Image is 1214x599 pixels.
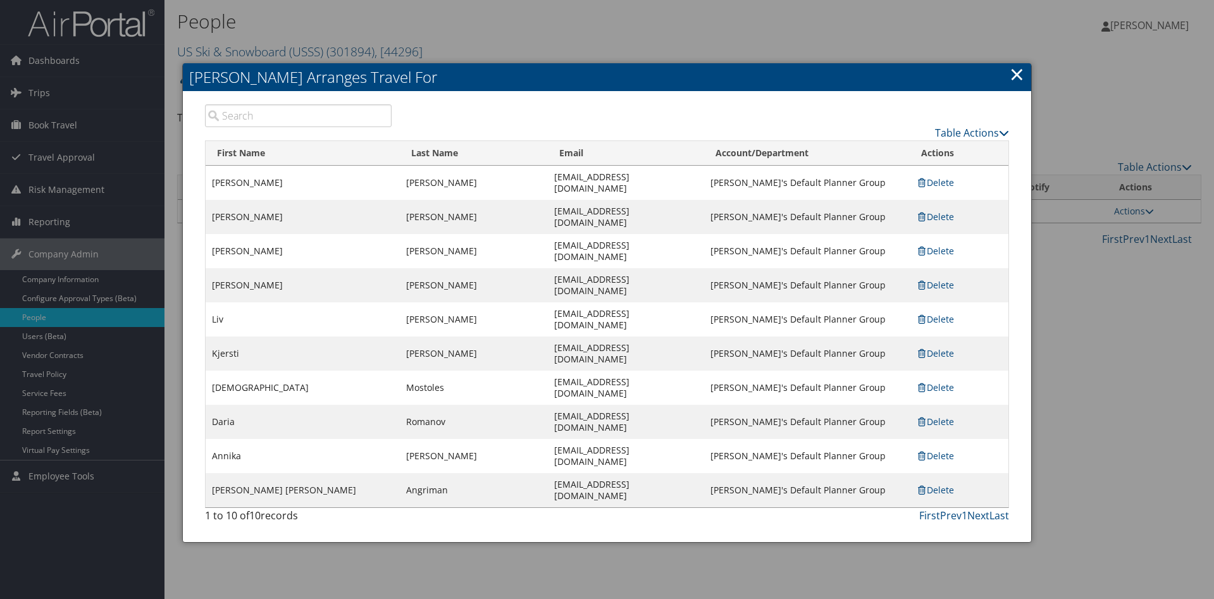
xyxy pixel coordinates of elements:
[400,234,548,268] td: [PERSON_NAME]
[704,166,910,200] td: [PERSON_NAME]'s Default Planner Group
[548,166,704,200] td: [EMAIL_ADDRESS][DOMAIN_NAME]
[400,371,548,405] td: Mostoles
[548,234,704,268] td: [EMAIL_ADDRESS][DOMAIN_NAME]
[400,200,548,234] td: [PERSON_NAME]
[916,245,955,257] a: Delete
[400,337,548,371] td: [PERSON_NAME]
[967,509,989,522] a: Next
[989,509,1009,522] a: Last
[206,405,400,439] td: Daria
[183,63,1031,91] h2: [PERSON_NAME] Arranges Travel For
[400,302,548,337] td: [PERSON_NAME]
[548,371,704,405] td: [EMAIL_ADDRESS][DOMAIN_NAME]
[704,141,910,166] th: Account/Department: activate to sort column ascending
[704,268,910,302] td: [PERSON_NAME]'s Default Planner Group
[935,126,1009,140] a: Table Actions
[704,234,910,268] td: [PERSON_NAME]'s Default Planner Group
[916,313,955,325] a: Delete
[400,141,548,166] th: Last Name: activate to sort column ascending
[916,176,955,188] a: Delete
[205,508,392,529] div: 1 to 10 of records
[400,473,548,507] td: Angriman
[916,279,955,291] a: Delete
[548,405,704,439] td: [EMAIL_ADDRESS][DOMAIN_NAME]
[206,473,400,507] td: [PERSON_NAME] [PERSON_NAME]
[916,484,955,496] a: Delete
[704,405,910,439] td: [PERSON_NAME]'s Default Planner Group
[400,405,548,439] td: Romanov
[400,439,548,473] td: [PERSON_NAME]
[249,509,261,522] span: 10
[1010,61,1024,87] a: Close
[704,371,910,405] td: [PERSON_NAME]'s Default Planner Group
[916,347,955,359] a: Delete
[206,200,400,234] td: [PERSON_NAME]
[548,473,704,507] td: [EMAIL_ADDRESS][DOMAIN_NAME]
[910,141,1008,166] th: Actions
[548,200,704,234] td: [EMAIL_ADDRESS][DOMAIN_NAME]
[704,302,910,337] td: [PERSON_NAME]'s Default Planner Group
[704,200,910,234] td: [PERSON_NAME]'s Default Planner Group
[206,166,400,200] td: [PERSON_NAME]
[400,268,548,302] td: [PERSON_NAME]
[940,509,962,522] a: Prev
[206,268,400,302] td: [PERSON_NAME]
[206,234,400,268] td: [PERSON_NAME]
[704,439,910,473] td: [PERSON_NAME]'s Default Planner Group
[962,509,967,522] a: 1
[548,439,704,473] td: [EMAIL_ADDRESS][DOMAIN_NAME]
[548,337,704,371] td: [EMAIL_ADDRESS][DOMAIN_NAME]
[400,166,548,200] td: [PERSON_NAME]
[916,416,955,428] a: Delete
[704,473,910,507] td: [PERSON_NAME]'s Default Planner Group
[548,141,704,166] th: Email: activate to sort column ascending
[206,439,400,473] td: Annika
[704,337,910,371] td: [PERSON_NAME]'s Default Planner Group
[916,450,955,462] a: Delete
[206,371,400,405] td: [DEMOGRAPHIC_DATA]
[206,302,400,337] td: Liv
[916,381,955,393] a: Delete
[548,302,704,337] td: [EMAIL_ADDRESS][DOMAIN_NAME]
[916,211,955,223] a: Delete
[919,509,940,522] a: First
[205,104,392,127] input: Search
[206,141,400,166] th: First Name: activate to sort column ascending
[206,337,400,371] td: Kjersti
[548,268,704,302] td: [EMAIL_ADDRESS][DOMAIN_NAME]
